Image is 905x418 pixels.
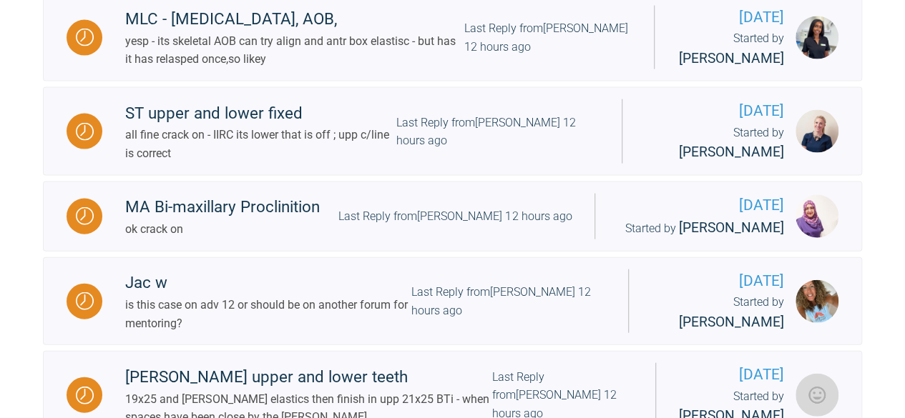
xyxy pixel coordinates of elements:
div: [PERSON_NAME] upper and lower teeth [125,364,492,390]
div: Started by [618,217,784,239]
div: MA Bi-maxillary Proclinition [125,194,320,220]
img: Rebecca Lynne Williams [796,280,838,323]
div: Started by [677,29,784,69]
span: [DATE] [679,363,784,387]
img: Sadia Bokhari [796,195,838,238]
div: ok crack on [125,220,320,239]
img: Mariam Samra [796,16,838,59]
img: Waiting [76,29,94,46]
span: [DATE] [645,99,784,123]
div: Last Reply from [PERSON_NAME] 12 hours ago [338,207,572,226]
div: Last Reply from [PERSON_NAME] 12 hours ago [396,114,599,150]
div: MLC - [MEDICAL_DATA], AOB, [125,6,464,32]
span: [DATE] [652,269,784,293]
div: Last Reply from [PERSON_NAME] 12 hours ago [411,283,605,319]
span: [PERSON_NAME] [679,314,784,330]
a: WaitingJac wis this case on adv 12 or should be on another forum for mentoring?Last Reply from[PE... [43,257,862,346]
div: all fine crack on - IIRC its lower that is off ; upp c/line is correct [125,126,396,162]
img: Neil Fearns [796,374,838,417]
div: ST upper and lower fixed [125,101,396,126]
img: Waiting [76,207,94,225]
span: [PERSON_NAME] [679,219,784,236]
div: Last Reply from [PERSON_NAME] 12 hours ago [464,19,631,56]
a: WaitingMA Bi-maxillary Proclinitionok crack onLast Reply from[PERSON_NAME] 12 hours ago[DATE]Star... [43,181,862,252]
img: Waiting [76,292,94,310]
span: [DATE] [677,6,784,29]
img: Olivia Nixon [796,110,838,153]
img: Waiting [76,123,94,141]
div: Started by [645,124,784,164]
a: WaitingST upper and lower fixedall fine crack on - IIRC its lower that is off ; upp c/line is cor... [43,87,862,176]
div: Jac w [125,270,411,296]
span: [DATE] [618,194,784,217]
span: [PERSON_NAME] [679,144,784,160]
div: is this case on adv 12 or should be on another forum for mentoring? [125,296,411,332]
span: [PERSON_NAME] [679,50,784,66]
img: Waiting [76,387,94,404]
div: yesp - its skeletal AOB can try align and antr box elastisc - but has it has relasped once,so likey [125,32,464,69]
div: Started by [652,293,784,333]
